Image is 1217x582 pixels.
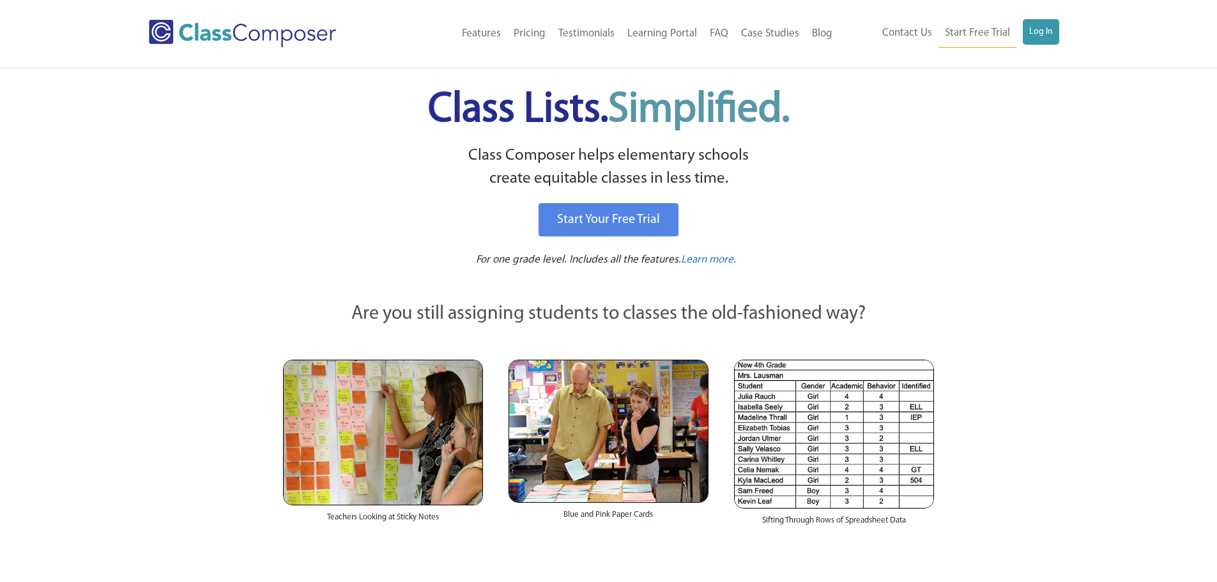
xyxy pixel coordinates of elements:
a: Features [455,20,507,48]
nav: Header Menu [388,20,839,48]
img: Teachers Looking at Sticky Notes [283,360,483,505]
a: Log In [1023,19,1059,45]
a: Pricing [507,20,552,48]
a: Learn more. [681,252,736,268]
a: Blog [806,20,839,48]
a: FAQ [703,20,735,48]
p: Are you still assigning students to classes the old-fashioned way? [283,300,935,328]
p: Class Composer helps elementary schools create equitable classes in less time. [281,144,937,191]
span: Class Lists. [428,89,790,131]
img: Spreadsheets [734,360,934,509]
a: Learning Portal [621,20,703,48]
a: Testimonials [552,20,621,48]
nav: Header Menu [839,19,1059,48]
span: For one grade level. Includes all the features. [476,254,681,265]
a: Start Your Free Trial [539,203,678,236]
img: Class Composer [149,20,336,47]
div: Blue and Pink Paper Cards [509,503,708,533]
div: Teachers Looking at Sticky Notes [283,505,483,536]
span: Learn more. [681,254,736,265]
div: Sifting Through Rows of Spreadsheet Data [734,509,934,539]
a: Start Free Trial [938,19,1016,48]
span: Simplified. [608,89,790,131]
span: Start Your Free Trial [557,213,660,226]
a: Contact Us [876,19,938,47]
a: Case Studies [735,20,806,48]
img: Blue and Pink Paper Cards [509,360,708,502]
